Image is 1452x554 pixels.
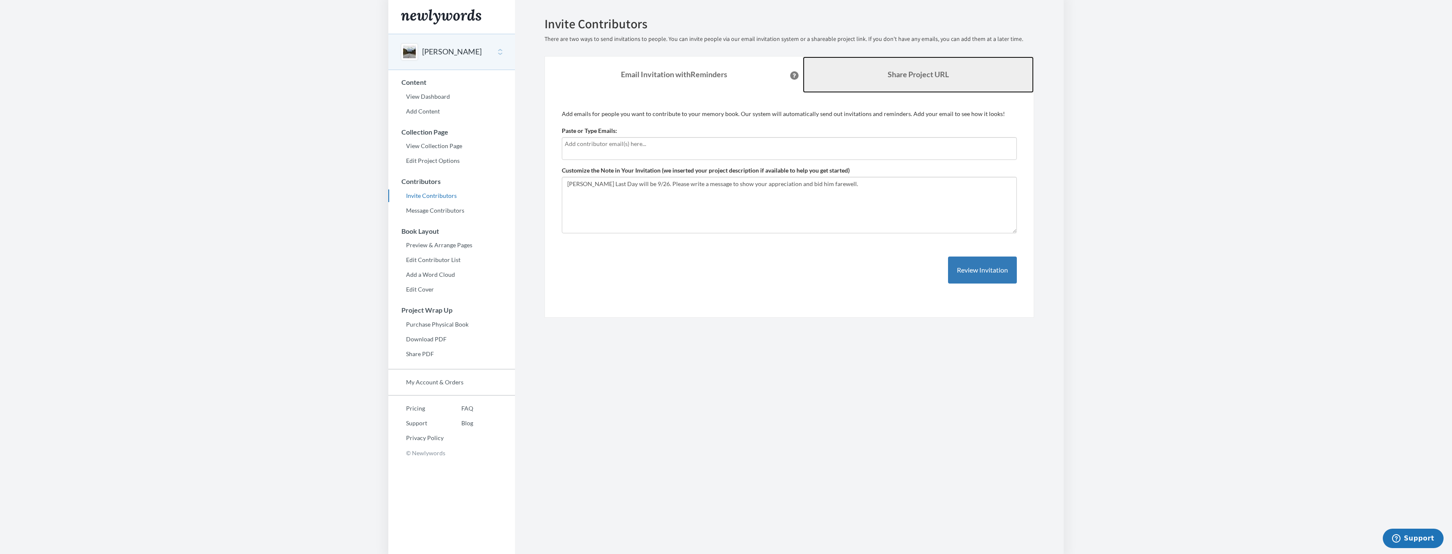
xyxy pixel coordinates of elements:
a: Purchase Physical Book [388,318,515,331]
button: Review Invitation [948,257,1017,284]
a: Share PDF [388,348,515,360]
a: Privacy Policy [388,432,444,444]
p: © Newlywords [388,446,515,459]
h3: Content [389,78,515,86]
a: Pricing [388,402,444,415]
a: View Dashboard [388,90,515,103]
a: Invite Contributors [388,189,515,202]
a: Edit Project Options [388,154,515,167]
a: Support [388,417,444,430]
a: My Account & Orders [388,376,515,389]
label: Customize the Note in Your Invitation (we inserted your project description if available to help ... [562,166,850,175]
img: Newlywords logo [401,9,481,24]
h3: Contributors [389,178,515,185]
a: Edit Cover [388,283,515,296]
button: [PERSON_NAME] [422,46,482,57]
strong: Email Invitation with Reminders [621,70,727,79]
b: Share Project URL [888,70,949,79]
input: Add contributor email(s) here... [565,139,1014,149]
a: FAQ [444,402,473,415]
a: View Collection Page [388,140,515,152]
a: Add Content [388,105,515,118]
a: Download PDF [388,333,515,346]
a: Add a Word Cloud [388,268,515,281]
iframe: Opens a widget where you can chat to one of our agents [1382,529,1444,550]
p: Add emails for people you want to contribute to your memory book. Our system will automatically s... [562,110,1017,118]
p: There are two ways to send invitations to people. You can invite people via our email invitation ... [544,35,1034,43]
a: Message Contributors [388,204,515,217]
h3: Project Wrap Up [389,306,515,314]
h3: Book Layout [389,227,515,235]
h2: Invite Contributors [544,17,1034,31]
a: Edit Contributor List [388,254,515,266]
h3: Collection Page [389,128,515,136]
a: Blog [444,417,473,430]
label: Paste or Type Emails: [562,127,617,135]
textarea: [PERSON_NAME] Last Day will be 9/26. Please write a message to show your appreciation and bid him... [562,177,1017,233]
a: Preview & Arrange Pages [388,239,515,251]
